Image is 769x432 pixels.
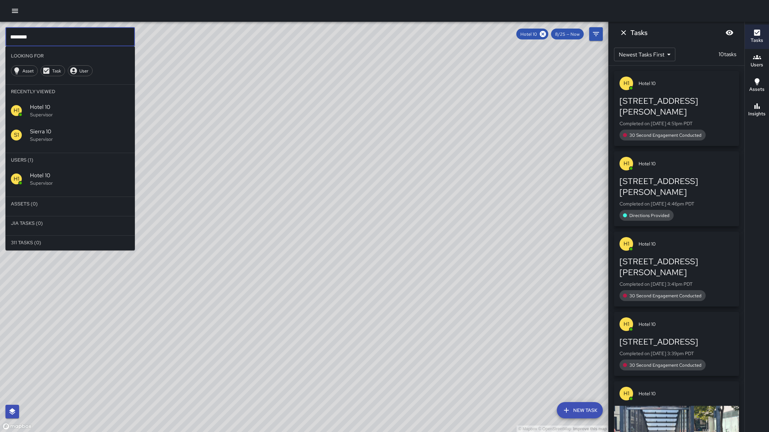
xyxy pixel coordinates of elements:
[625,362,706,368] span: 30 Second Engagement Conducted
[639,80,734,87] span: Hotel 10
[30,136,129,143] p: Supervisor
[5,216,135,230] li: Jia Tasks (0)
[619,281,734,287] p: Completed on [DATE] 3:41pm PDT
[748,110,766,118] h6: Insights
[5,236,135,249] li: 311 Tasks (0)
[624,389,629,398] p: H1
[14,131,19,139] p: S1
[751,61,763,69] h6: Users
[625,132,706,138] span: 30 Second Engagement Conducted
[624,320,629,328] p: H1
[19,68,37,74] span: Asset
[14,106,19,115] p: H1
[41,65,65,76] div: Task
[625,293,706,299] span: 30 Second Engagement Conducted
[723,26,736,39] button: Blur
[48,68,65,74] span: Task
[516,29,548,39] div: Hotel 10
[589,27,603,41] button: Filters
[614,151,739,226] button: H1Hotel 10[STREET_ADDRESS][PERSON_NAME]Completed on [DATE] 4:46pm PDTDirections Provided
[11,65,38,76] div: Asset
[5,153,135,167] li: Users (1)
[614,232,739,306] button: H1Hotel 10[STREET_ADDRESS][PERSON_NAME]Completed on [DATE] 3:41pm PDT30 Second Engagement Conducted
[614,71,739,146] button: H1Hotel 10[STREET_ADDRESS][PERSON_NAME]Completed on [DATE] 4:51pm PDT30 Second Engagement Conducted
[639,390,734,397] span: Hotel 10
[624,240,629,248] p: H1
[745,49,769,73] button: Users
[30,103,129,111] span: Hotel 10
[30,111,129,118] p: Supervisor
[5,197,135,211] li: Assets (0)
[716,50,739,59] p: 10 tasks
[516,31,541,37] span: Hotel 10
[619,200,734,207] p: Completed on [DATE] 4:46pm PDT
[68,65,93,76] div: User
[619,336,734,347] div: [STREET_ADDRESS]
[639,321,734,328] span: Hotel 10
[630,27,647,38] h6: Tasks
[619,350,734,357] p: Completed on [DATE] 3:39pm PDT
[30,180,129,186] p: Supervisor
[745,24,769,49] button: Tasks
[619,96,734,117] div: [STREET_ADDRESS][PERSON_NAME]
[617,26,630,39] button: Dismiss
[614,312,739,376] button: H1Hotel 10[STREET_ADDRESS]Completed on [DATE] 3:39pm PDT30 Second Engagement Conducted
[745,73,769,98] button: Assets
[76,68,92,74] span: User
[5,167,135,191] div: H1Hotel 10Supervisor
[624,160,629,168] p: H1
[749,86,765,93] h6: Assets
[751,37,763,44] h6: Tasks
[5,85,135,98] li: Recently Viewed
[5,98,135,123] div: H1Hotel 10Supervisor
[639,160,734,167] span: Hotel 10
[624,79,629,87] p: H1
[551,31,584,37] span: 8/25 — Now
[619,256,734,278] div: [STREET_ADDRESS][PERSON_NAME]
[5,49,135,63] li: Looking For
[14,175,19,183] p: H1
[625,213,674,218] span: Directions Provided
[30,171,129,180] span: Hotel 10
[5,123,135,147] div: S1Sierra 10Supervisor
[619,120,734,127] p: Completed on [DATE] 4:51pm PDT
[639,240,734,247] span: Hotel 10
[557,402,603,418] button: New Task
[619,176,734,198] div: [STREET_ADDRESS][PERSON_NAME]
[745,98,769,122] button: Insights
[614,48,675,61] div: Newest Tasks First
[30,128,129,136] span: Sierra 10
